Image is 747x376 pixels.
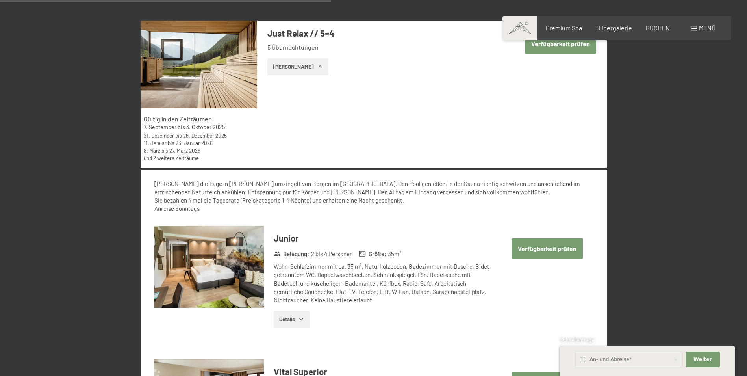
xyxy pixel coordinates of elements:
time: 11.01.2026 [144,140,167,146]
strong: Größe : [359,250,386,258]
time: 08.03.2026 [144,147,160,154]
time: 07.09.2025 [144,124,176,130]
span: Menü [699,24,715,32]
time: 03.10.2025 [186,124,225,130]
a: und 2 weitere Zeiträume [144,154,199,161]
strong: Belegung : [274,250,310,258]
span: Weiter [693,356,712,363]
button: Verfügbarkeit prüfen [525,34,596,54]
button: [PERSON_NAME] [267,58,328,76]
div: bis [144,147,253,154]
div: bis [144,123,253,131]
button: Verfügbarkeit prüfen [512,238,583,259]
div: bis [144,132,253,139]
img: mss_renderimg.php [154,226,264,308]
span: 35 m² [388,250,401,258]
div: Wohn-Schlafzimmer mit ca. 35 m², Naturholzboden, Badezimmer mit Dusche, Bidet, getrenntem WC, Dop... [274,262,494,304]
span: Schnellanfrage [560,337,594,343]
a: Bildergalerie [596,24,632,32]
time: 23.01.2026 [176,140,213,146]
time: 27.03.2026 [169,147,200,154]
time: 26.12.2025 [183,132,227,139]
div: [PERSON_NAME] die Tage in [PERSON_NAME] umzingelt von Bergen im [GEOGRAPHIC_DATA]. Den Pool genie... [154,180,593,213]
h3: Just Relax // 5=4 [267,27,502,39]
a: Premium Spa [546,24,582,32]
img: mss_renderimg.php [141,21,257,108]
a: BUCHEN [646,24,670,32]
div: bis [144,139,253,147]
li: 5 Übernachtungen [267,43,502,52]
button: Weiter [686,352,719,368]
button: Details [274,311,310,328]
time: 21.12.2025 [144,132,174,139]
span: 2 bis 4 Personen [311,250,353,258]
h3: Junior [274,232,494,244]
strong: Gültig in den Zeiträumen [144,115,212,123]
